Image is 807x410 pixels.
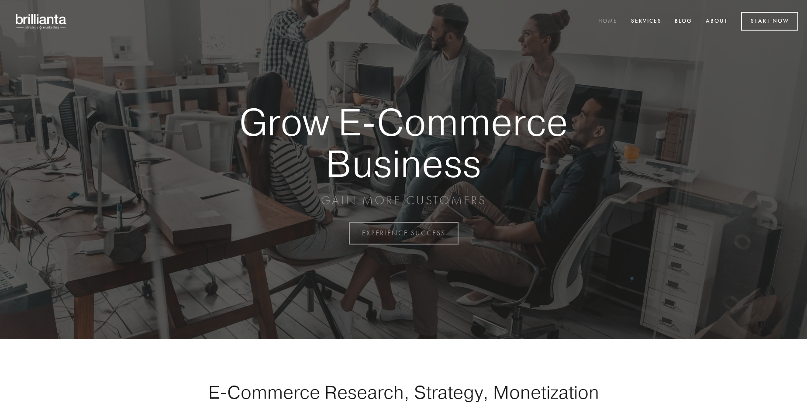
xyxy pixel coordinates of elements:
a: Blog [669,14,698,29]
img: brillianta - research, strategy, marketing [9,9,74,34]
a: Home [593,14,623,29]
h1: E-Commerce Research, Strategy, Monetization [181,381,626,403]
strong: Grow E-Commerce Business [209,101,598,184]
p: GAIN MORE CUSTOMERS [209,193,598,208]
a: Start Now [741,12,798,31]
a: Services [625,14,667,29]
a: EXPERIENCE SUCCESS [349,222,459,245]
a: About [700,14,734,29]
